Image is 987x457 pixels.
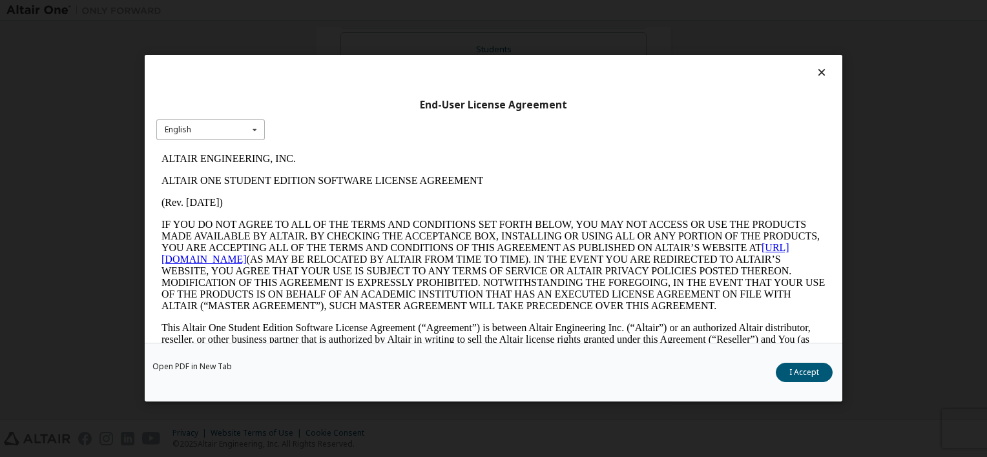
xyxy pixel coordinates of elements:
[5,174,669,221] p: This Altair One Student Edition Software License Agreement (“Agreement”) is between Altair Engine...
[165,126,191,134] div: English
[5,94,633,117] a: [URL][DOMAIN_NAME]
[156,99,831,112] div: End-User License Agreement
[5,49,669,61] p: (Rev. [DATE])
[5,5,669,17] p: ALTAIR ENGINEERING, INC.
[152,363,232,371] a: Open PDF in New Tab
[5,27,669,39] p: ALTAIR ONE STUDENT EDITION SOFTWARE LICENSE AGREEMENT
[776,363,833,383] button: I Accept
[5,71,669,164] p: IF YOU DO NOT AGREE TO ALL OF THE TERMS AND CONDITIONS SET FORTH BELOW, YOU MAY NOT ACCESS OR USE...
